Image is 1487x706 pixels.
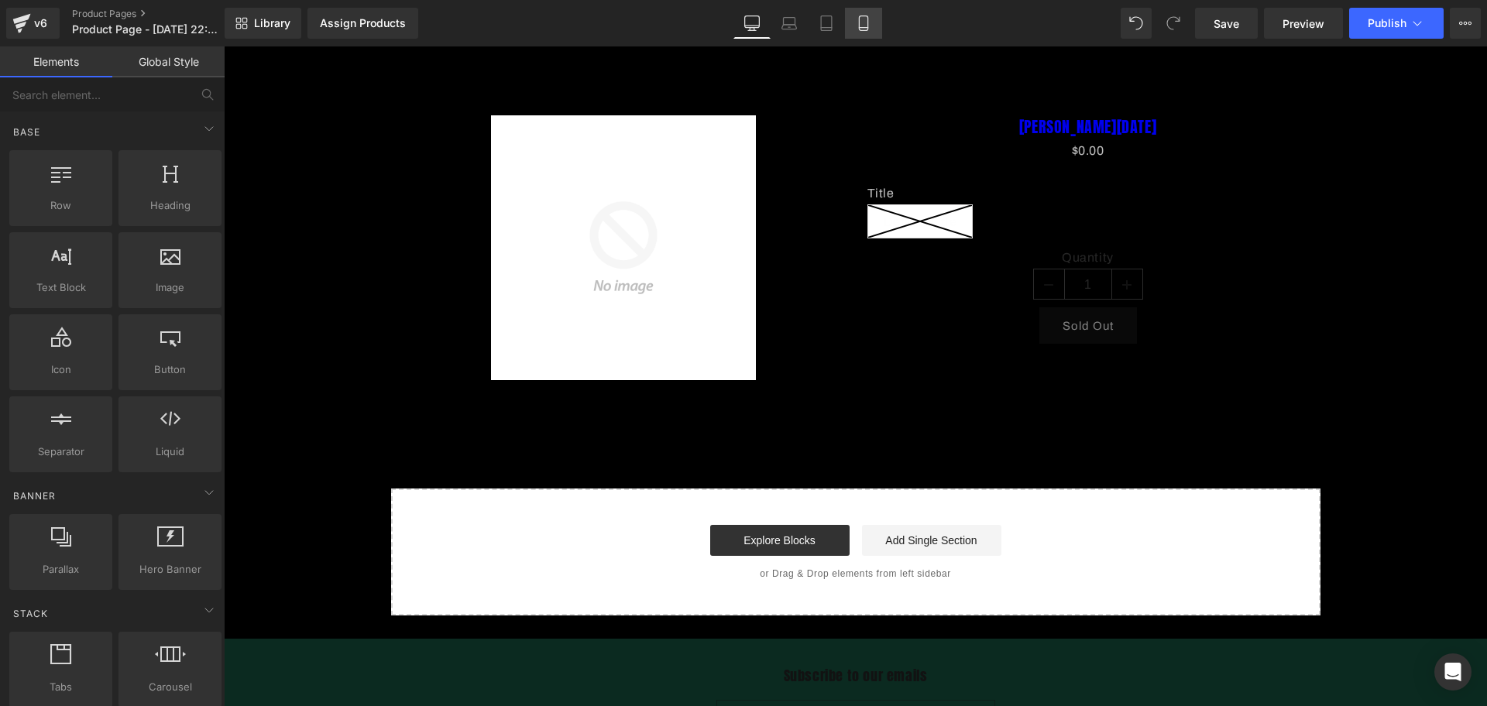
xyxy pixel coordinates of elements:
[638,478,778,509] a: Add Single Section
[733,8,771,39] a: Desktop
[845,8,882,39] a: Mobile
[1368,17,1406,29] span: Publish
[12,125,42,139] span: Base
[1214,15,1239,32] span: Save
[123,362,217,378] span: Button
[14,444,108,460] span: Separator
[123,444,217,460] span: Liquid
[1121,8,1152,39] button: Undo
[644,139,1085,158] label: Title
[123,197,217,214] span: Heading
[72,8,250,20] a: Product Pages
[848,94,881,116] span: $0.00
[808,8,845,39] a: Tablet
[1158,8,1189,39] button: Redo
[123,679,217,695] span: Carousel
[123,279,217,296] span: Image
[816,261,913,297] button: Sold Out
[31,13,50,33] div: v6
[72,23,221,36] span: Product Page - [DATE] 22:48:02
[1264,8,1343,39] a: Preview
[14,197,108,214] span: Row
[267,69,532,334] img: PAPA NOEL ESCALADOR
[737,653,771,690] button: Suscribirse
[254,16,290,30] span: Library
[486,478,626,509] a: Explore Blocks
[1349,8,1444,39] button: Publish
[14,679,108,695] span: Tabs
[123,561,217,577] span: Hero Banner
[493,654,771,689] input: Correo electrónico
[12,606,50,621] span: Stack
[771,8,808,39] a: Laptop
[112,46,225,77] a: Global Style
[51,620,1213,638] h2: Subscribe to our emails
[1450,8,1481,39] button: More
[192,522,1072,533] p: or Drag & Drop elements from left sidebar
[644,204,1085,222] label: Quantity
[14,362,108,378] span: Icon
[14,279,108,296] span: Text Block
[6,8,60,39] a: v6
[14,561,108,577] span: Parallax
[225,8,301,39] a: New Library
[1283,15,1324,32] span: Preview
[320,17,406,29] div: Assign Products
[1434,653,1472,691] div: Open Intercom Messenger
[12,488,57,503] span: Banner
[795,71,932,90] a: [PERSON_NAME][DATE]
